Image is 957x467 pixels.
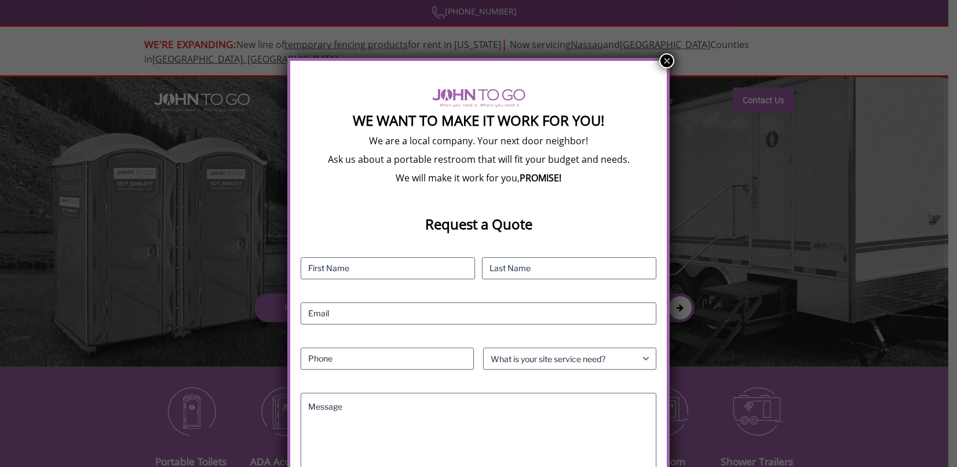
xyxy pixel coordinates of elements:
input: Email [301,302,657,324]
input: Last Name [482,257,656,279]
img: logo of viptogo [432,89,525,107]
p: We are a local company. Your next door neighbor! [301,134,657,147]
b: PROMISE! [520,172,561,184]
p: Ask us about a portable restroom that will fit your budget and needs. [301,153,657,166]
button: Close [659,53,674,68]
strong: We Want To Make It Work For You! [353,111,604,130]
strong: Request a Quote [425,214,532,233]
input: Phone [301,348,474,370]
input: First Name [301,257,475,279]
p: We will make it work for you, [301,172,657,184]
